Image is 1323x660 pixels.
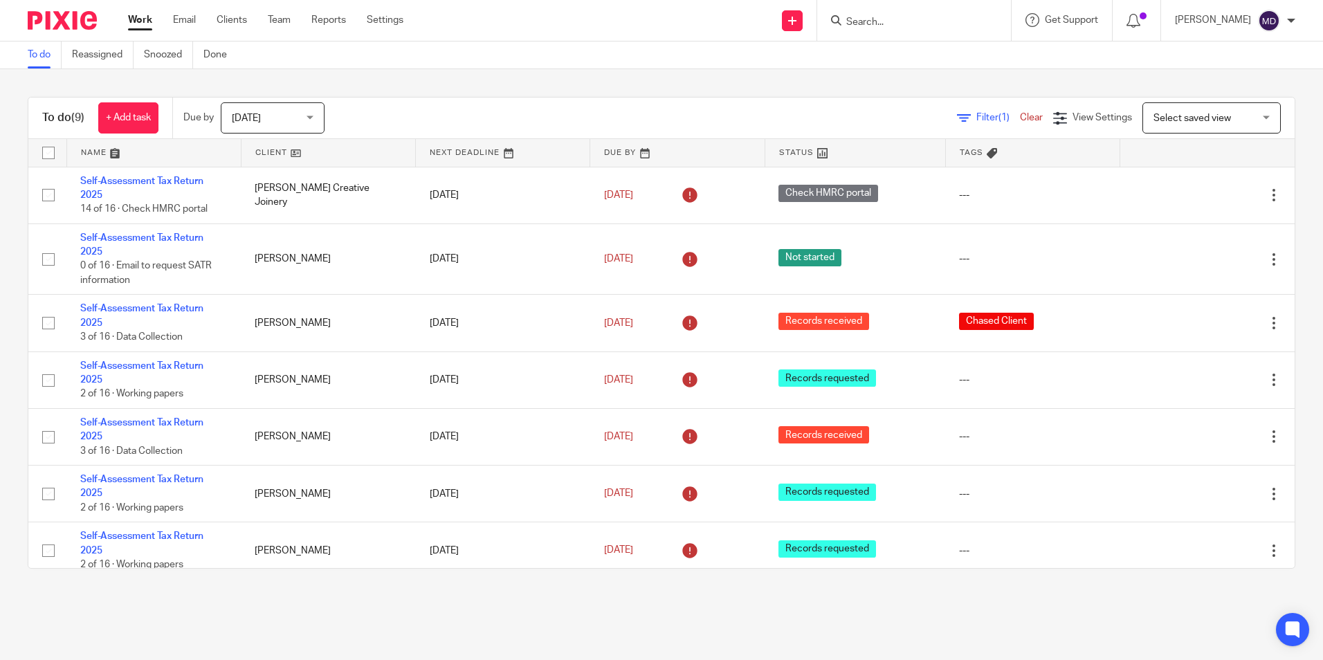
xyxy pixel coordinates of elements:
span: Not started [778,249,841,266]
span: 2 of 16 · Working papers [80,389,183,399]
td: [DATE] [416,466,590,522]
span: 2 of 16 · Working papers [80,560,183,569]
span: Records requested [778,484,876,501]
span: Records requested [778,540,876,558]
span: Filter [976,113,1020,122]
span: Records requested [778,369,876,387]
td: [DATE] [416,167,590,223]
a: Settings [367,13,403,27]
td: [DATE] [416,223,590,295]
span: Get Support [1045,15,1098,25]
span: [DATE] [604,190,633,200]
span: Select saved view [1153,113,1231,123]
span: Check HMRC portal [778,185,878,202]
a: Self-Assessment Tax Return 2025 [80,531,203,555]
div: --- [959,252,1106,266]
td: [PERSON_NAME] [241,408,415,465]
td: [DATE] [416,295,590,351]
a: Clients [217,13,247,27]
a: Snoozed [144,42,193,68]
a: + Add task [98,102,158,134]
span: Records received [778,426,869,443]
p: [PERSON_NAME] [1175,13,1251,27]
span: [DATE] [232,113,261,123]
span: [DATE] [604,546,633,556]
img: svg%3E [1258,10,1280,32]
p: Due by [183,111,214,125]
a: Self-Assessment Tax Return 2025 [80,304,203,327]
a: Reassigned [72,42,134,68]
a: To do [28,42,62,68]
td: [PERSON_NAME] [241,351,415,408]
span: Chased Client [959,313,1034,330]
a: Team [268,13,291,27]
span: (1) [998,113,1010,122]
span: [DATE] [604,432,633,441]
td: [PERSON_NAME] [241,223,415,295]
td: [PERSON_NAME] [241,466,415,522]
a: Done [203,42,237,68]
div: --- [959,430,1106,443]
td: [DATE] [416,408,590,465]
div: --- [959,544,1106,558]
div: --- [959,188,1106,202]
span: 0 of 16 · Email to request SATR information [80,262,212,286]
div: --- [959,373,1106,387]
span: Records received [778,313,869,330]
td: [DATE] [416,522,590,579]
span: [DATE] [604,318,633,328]
td: [PERSON_NAME] [241,295,415,351]
a: Self-Assessment Tax Return 2025 [80,418,203,441]
a: Clear [1020,113,1043,122]
span: 3 of 16 · Data Collection [80,446,183,456]
a: Self-Assessment Tax Return 2025 [80,475,203,498]
a: Work [128,13,152,27]
td: [PERSON_NAME] Creative Joinery [241,167,415,223]
span: [DATE] [604,375,633,385]
span: [DATE] [604,489,633,499]
div: --- [959,487,1106,501]
a: Self-Assessment Tax Return 2025 [80,361,203,385]
span: [DATE] [604,254,633,264]
span: (9) [71,112,84,123]
a: Email [173,13,196,27]
a: Self-Assessment Tax Return 2025 [80,176,203,200]
h1: To do [42,111,84,125]
span: 2 of 16 · Working papers [80,503,183,513]
input: Search [845,17,969,29]
span: 3 of 16 · Data Collection [80,332,183,342]
span: View Settings [1073,113,1132,122]
td: [DATE] [416,351,590,408]
a: Self-Assessment Tax Return 2025 [80,233,203,257]
td: [PERSON_NAME] [241,522,415,579]
span: 14 of 16 · Check HMRC portal [80,204,208,214]
img: Pixie [28,11,97,30]
a: Reports [311,13,346,27]
span: Tags [960,149,983,156]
